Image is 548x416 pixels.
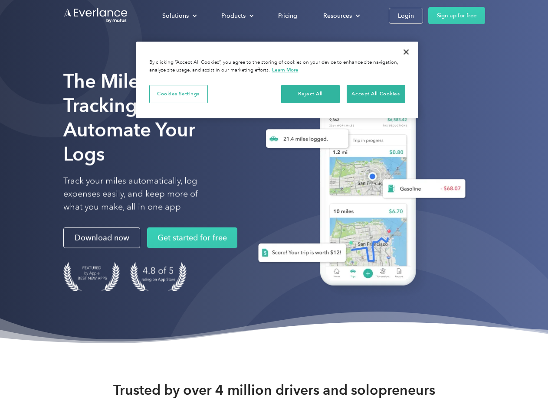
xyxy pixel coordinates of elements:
div: Pricing [278,10,297,21]
div: Solutions [162,10,189,21]
img: 4.9 out of 5 stars on the app store [130,262,187,291]
div: Products [213,8,261,23]
p: Track your miles automatically, log expenses easily, and keep more of what you make, all in one app [63,175,218,214]
a: Login [389,8,423,24]
a: Download now [63,227,140,248]
button: Reject All [281,85,340,103]
a: Pricing [269,8,306,23]
div: Solutions [154,8,204,23]
a: Get started for free [147,227,237,248]
div: Cookie banner [136,42,418,118]
strong: Trusted by over 4 million drivers and solopreneurs [113,381,435,399]
div: By clicking “Accept All Cookies”, you agree to the storing of cookies on your device to enhance s... [149,59,405,74]
button: Cookies Settings [149,85,208,103]
div: Resources [315,8,367,23]
button: Accept All Cookies [347,85,405,103]
button: Close [397,42,416,62]
a: Sign up for free [428,7,485,24]
img: Badge for Featured by Apple Best New Apps [63,262,120,291]
div: Login [398,10,414,21]
div: Resources [323,10,352,21]
img: Everlance, mileage tracker app, expense tracking app [244,82,473,299]
a: Go to homepage [63,7,128,24]
div: Privacy [136,42,418,118]
a: More information about your privacy, opens in a new tab [272,67,299,73]
div: Products [221,10,246,21]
